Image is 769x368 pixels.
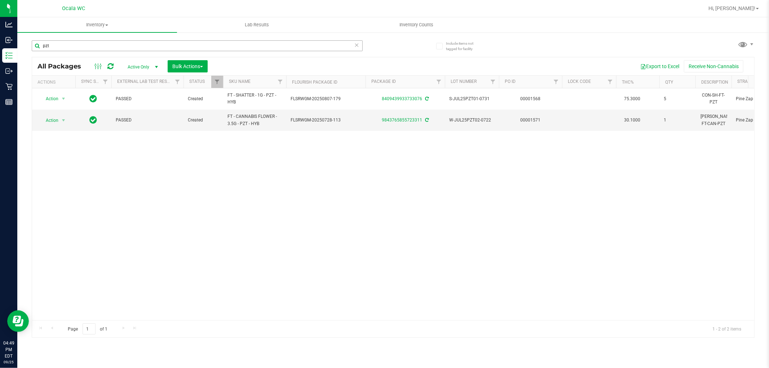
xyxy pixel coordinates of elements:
[235,22,279,28] span: Lab Results
[172,63,203,69] span: Bulk Actions
[451,79,477,84] a: Lot Number
[521,118,541,123] a: 00001571
[17,17,177,32] a: Inventory
[5,21,13,28] inline-svg: Analytics
[229,79,251,84] a: SKU Name
[5,83,13,90] inline-svg: Retail
[5,52,13,59] inline-svg: Inventory
[424,96,429,101] span: Sync from Compliance System
[382,118,422,123] a: 9843765855723311
[521,96,541,101] a: 00001568
[117,79,174,84] a: External Lab Test Result
[568,79,591,84] a: Lock Code
[32,40,363,51] input: Search Package ID, Item Name, SKU, Lot or Part Number...
[62,5,85,12] span: Ocala WC
[227,113,282,127] span: FT - CANNABIS FLOWER - 3.5G - PZT - HYB
[37,80,72,85] div: Actions
[665,80,673,85] a: Qty
[449,96,495,102] span: S-JUL25PZT01-0731
[116,117,179,124] span: PASSED
[168,60,208,72] button: Bulk Actions
[188,117,219,124] span: Created
[636,60,684,72] button: Export to Excel
[62,323,114,334] span: Page of 1
[274,76,286,88] a: Filter
[664,96,691,102] span: 5
[737,79,752,84] a: Strain
[604,76,616,88] a: Filter
[354,40,359,50] span: Clear
[371,79,396,84] a: Package ID
[5,36,13,44] inline-svg: Inbound
[449,117,495,124] span: W-JUL25PZT02-0722
[424,118,429,123] span: Sync from Compliance System
[177,17,337,32] a: Lab Results
[446,41,482,52] span: Include items not tagged for facility
[5,67,13,75] inline-svg: Outbound
[291,117,361,124] span: FLSRWGM-20250728-113
[227,92,282,106] span: FT - SHATTER - 1G - PZT - HYB
[37,62,88,70] span: All Packages
[700,112,727,128] div: [PERSON_NAME]-FT-CAN-PZT
[211,76,223,88] a: Filter
[292,80,337,85] a: Flourish Package ID
[505,79,516,84] a: PO ID
[5,98,13,106] inline-svg: Reports
[59,94,68,104] span: select
[39,115,59,125] span: Action
[382,96,422,101] a: 8409439933733076
[3,359,14,365] p: 09/25
[337,17,496,32] a: Inventory Counts
[39,94,59,104] span: Action
[390,22,443,28] span: Inventory Counts
[620,94,644,104] span: 75.3000
[701,80,728,85] a: Description
[83,323,96,334] input: 1
[90,115,97,125] span: In Sync
[700,91,727,106] div: CON-SH-FT-PZT
[59,115,68,125] span: select
[90,94,97,104] span: In Sync
[487,76,499,88] a: Filter
[620,115,644,125] span: 30.1000
[116,96,179,102] span: PASSED
[550,76,562,88] a: Filter
[172,76,184,88] a: Filter
[3,340,14,359] p: 04:49 PM EDT
[433,76,445,88] a: Filter
[291,96,361,102] span: FLSRWGM-20250807-179
[188,96,219,102] span: Created
[100,76,111,88] a: Filter
[189,79,205,84] a: Status
[707,323,747,334] span: 1 - 2 of 2 items
[81,79,109,84] a: Sync Status
[664,117,691,124] span: 1
[17,22,177,28] span: Inventory
[622,80,634,85] a: THC%
[708,5,755,11] span: Hi, [PERSON_NAME]!
[684,60,743,72] button: Receive Non-Cannabis
[7,310,29,332] iframe: Resource center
